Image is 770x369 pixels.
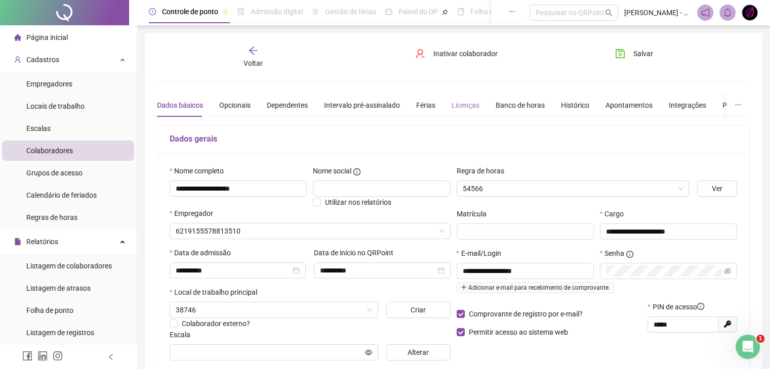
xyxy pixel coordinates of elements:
span: Listagem de atrasos [26,284,91,292]
div: Férias [416,100,435,111]
span: [PERSON_NAME] - TROPICAL HUB [624,7,691,18]
span: Utilizar nos relatórios [325,198,391,206]
span: Admissão digital [251,8,303,16]
span: Senha [604,248,624,259]
span: Inativar colaborador [433,48,498,59]
div: Dados básicos [157,100,203,111]
span: plus [461,284,467,290]
span: Criar [411,304,426,315]
span: Colaboradores [26,147,73,155]
div: Intervalo pré-assinalado [324,100,400,111]
span: Gestão de férias [325,8,376,16]
span: info-circle [353,168,360,175]
span: dashboard [385,8,392,15]
span: Alterar [408,347,429,358]
span: Grupos de acesso [26,169,83,177]
label: Data de admissão [170,247,237,258]
span: arrow-left [248,45,258,56]
div: Histórico [561,100,589,111]
span: save [615,49,625,59]
span: Relatórios [26,238,58,246]
span: Cadastros [26,56,59,64]
span: info-circle [697,303,704,310]
span: pushpin [442,9,448,15]
span: linkedin [37,351,48,361]
span: info-circle [626,251,633,258]
span: Salvar [633,48,653,59]
span: Colaborador externo? [182,319,250,328]
span: Página inicial [26,33,68,41]
span: ellipsis [735,101,742,108]
label: Nome completo [170,165,230,176]
span: Listagem de registros [26,329,94,337]
span: ellipsis [508,8,515,15]
div: Preferências [722,100,762,111]
div: Opcionais [219,100,251,111]
div: Dependentes [267,100,308,111]
span: user-add [14,56,21,63]
span: clock-circle [149,8,156,15]
span: Ver [712,183,722,194]
span: Calendário de feriados [26,191,97,199]
label: Matrícula [457,208,493,219]
div: Apontamentos [605,100,653,111]
span: bell [723,8,732,17]
span: user-delete [415,49,425,59]
button: Inativar colaborador [408,45,505,62]
span: instagram [53,351,63,361]
span: file-done [237,8,245,15]
label: Empregador [170,208,220,219]
label: Data de início no QRPoint [314,247,400,258]
span: notification [701,8,710,17]
label: Cargo [600,208,630,219]
span: Permitir acesso ao sistema web [469,328,568,336]
span: home [14,34,21,41]
button: Alterar [386,344,451,360]
span: Folha de ponto [26,306,73,314]
button: ellipsis [726,94,750,117]
span: Comprovante de registro por e-mail? [469,310,583,318]
span: search [605,9,613,17]
div: Banco de horas [496,100,545,111]
span: left [107,353,114,360]
span: 38746 [176,302,372,317]
span: eye-invisible [724,267,731,274]
button: Criar [386,302,451,318]
span: 54566 [463,181,683,196]
img: 57449 [742,5,757,20]
span: sun [312,8,319,15]
span: Locais de trabalho [26,102,85,110]
h5: Dados gerais [170,133,737,145]
span: Painel do DP [398,8,438,16]
span: 1 [756,335,764,343]
span: Voltar [244,59,263,67]
div: Integrações [669,100,706,111]
span: 6219155578813510 [176,223,444,239]
label: Escala [170,329,197,340]
label: Regra de horas [457,165,511,176]
span: Listagem de colaboradores [26,262,112,270]
span: Controle de ponto [162,8,218,16]
span: eye [365,349,372,356]
span: Escalas [26,124,51,132]
span: Adicionar e-mail para recebimento de comprovante. [457,282,614,293]
span: PIN de acesso [653,301,704,312]
iframe: Intercom live chat [736,335,760,359]
span: Empregadores [26,80,72,88]
div: Licenças [452,100,479,111]
span: pushpin [222,9,228,15]
button: Ver [697,180,737,197]
span: book [457,8,464,15]
label: E-mail/Login [457,248,508,259]
span: Nome social [313,165,351,176]
span: file [14,238,21,245]
span: facebook [22,351,32,361]
span: Regras de horas [26,213,77,221]
label: Local de trabalho principal [170,287,264,298]
span: Folha de pagamento [470,8,535,16]
button: Salvar [607,45,661,62]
